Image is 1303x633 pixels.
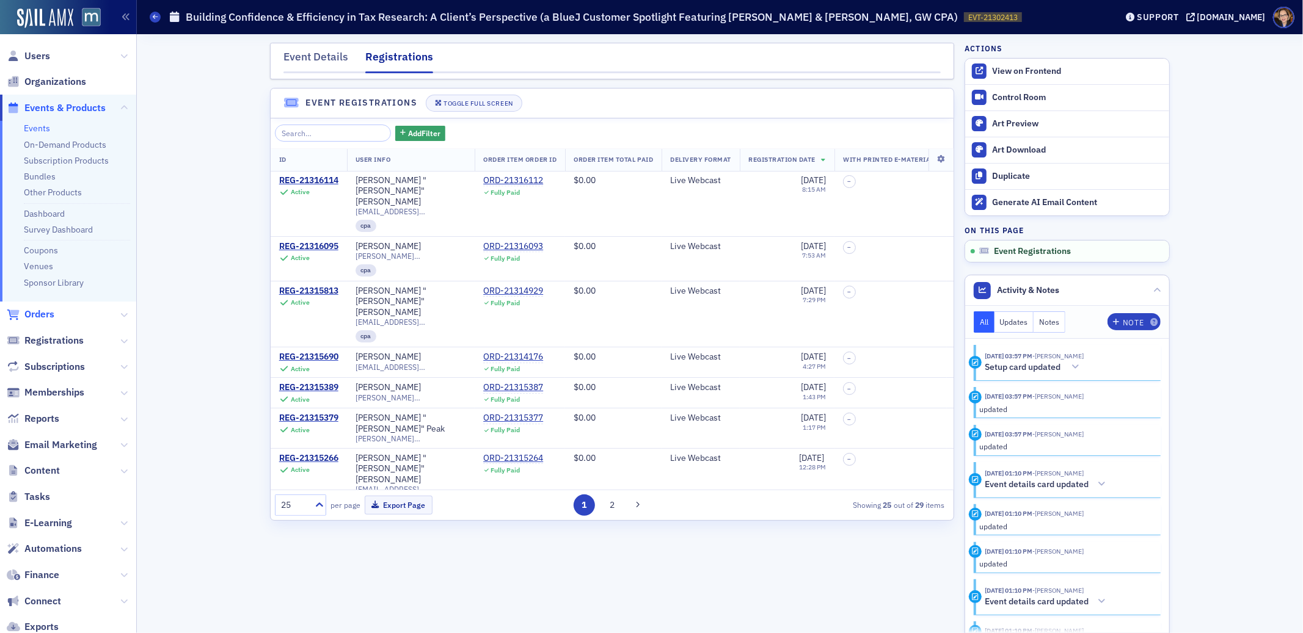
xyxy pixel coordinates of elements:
div: updated [980,558,1153,569]
button: 2 [601,494,622,516]
button: Toggle Full Screen [426,95,522,112]
time: 9/10/2025 01:10 PM [985,586,1033,595]
div: ORD-21315377 [483,413,543,424]
a: ORD-21315264 [483,453,543,464]
div: Update [969,391,982,403]
button: Event details card updated [985,595,1111,608]
a: Events [24,123,50,134]
span: Reports [24,412,59,425]
a: Organizations [7,75,86,89]
div: [PERSON_NAME] "[PERSON_NAME]" [PERSON_NAME] [356,286,467,318]
a: Automations [7,542,82,555]
div: Showing out of items [730,499,945,510]
a: REG-21316095 [279,241,338,252]
div: Update [969,545,982,558]
button: All [974,311,995,333]
div: Note [1123,319,1144,326]
div: ORD-21316093 [483,241,543,252]
img: SailAMX [17,9,73,28]
h5: Event details card updated [985,596,1089,607]
span: $0.00 [574,351,596,362]
div: ORD-21314176 [483,352,543,363]
div: Live Webcast [670,286,731,297]
div: Generate AI Email Content [992,197,1163,208]
span: Profile [1273,7,1294,28]
div: [PERSON_NAME] [356,241,421,252]
span: [DATE] [801,175,826,186]
a: Tasks [7,490,50,504]
div: updated [980,521,1153,532]
div: REG-21315690 [279,352,338,363]
span: $0.00 [574,452,596,463]
h1: Building Confidence & Efficiency in Tax Research: A Client’s Perspective (a BlueJ Customer Spotli... [186,10,958,24]
strong: 29 [913,499,926,510]
span: Subscriptions [24,360,85,374]
div: cpa [356,330,377,342]
span: E-Learning [24,516,72,530]
a: Sponsor Library [24,277,84,288]
span: [DATE] [801,241,826,251]
a: View on Frontend [965,59,1169,84]
span: $0.00 [574,285,596,296]
span: – [848,288,852,295]
span: ID [279,155,287,164]
div: Live Webcast [670,453,731,464]
span: Dee Sullivan [1033,586,1084,595]
a: [PERSON_NAME] [356,352,421,363]
span: Dee Sullivan [1033,509,1084,518]
div: Duplicate [992,171,1163,182]
time: 4:27 PM [803,362,826,371]
div: ORD-21316112 [483,175,543,186]
a: Events & Products [7,101,106,115]
span: Orders [24,308,54,321]
span: Finance [24,568,59,582]
a: [PERSON_NAME] [356,382,421,393]
a: Art Download [965,137,1169,163]
h4: Actions [965,43,1002,54]
label: per page [330,499,360,510]
a: REG-21315266 [279,453,338,464]
div: REG-21315813 [279,286,338,297]
span: [DATE] [801,412,826,423]
a: Subscriptions [7,360,85,374]
div: Toggle Full Screen [443,100,513,107]
a: Bundles [24,171,56,182]
div: Art Preview [992,118,1163,129]
span: Add Filter [408,128,440,139]
span: [DATE] [801,285,826,296]
span: User Info [356,155,391,164]
div: REG-21316114 [279,175,338,186]
span: EVT-21302413 [968,12,1018,23]
div: View on Frontend [992,66,1163,77]
span: $0.00 [574,382,596,392]
span: [DATE] [801,382,826,392]
span: Events & Products [24,101,106,115]
a: Venues [24,261,53,272]
a: Connect [7,595,61,608]
time: 9/10/2025 03:57 PM [985,352,1033,360]
button: Updates [995,311,1034,333]
time: 9/10/2025 01:10 PM [985,469,1033,477]
div: Update [969,508,982,521]
h5: Event details card updated [985,479,1089,490]
a: Email Marketing [7,438,97,452]
time: 8:15 AM [802,185,826,194]
span: Registration Date [748,155,816,164]
div: [PERSON_NAME] "[PERSON_NAME]" Peak [356,413,467,434]
div: ORD-21314929 [483,286,543,297]
a: Control Room [965,85,1169,110]
time: 1:43 PM [803,392,826,401]
a: REG-21315389 [279,382,338,393]
button: Setup card updated [985,361,1084,374]
div: Live Webcast [670,352,731,363]
div: Update [969,428,982,441]
span: Tasks [24,490,50,504]
a: [PERSON_NAME] "[PERSON_NAME]" [PERSON_NAME] [356,175,467,208]
button: Export Page [365,496,433,515]
div: Active [291,396,310,403]
span: Order Item Total Paid [574,155,653,164]
div: cpa [356,220,377,232]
